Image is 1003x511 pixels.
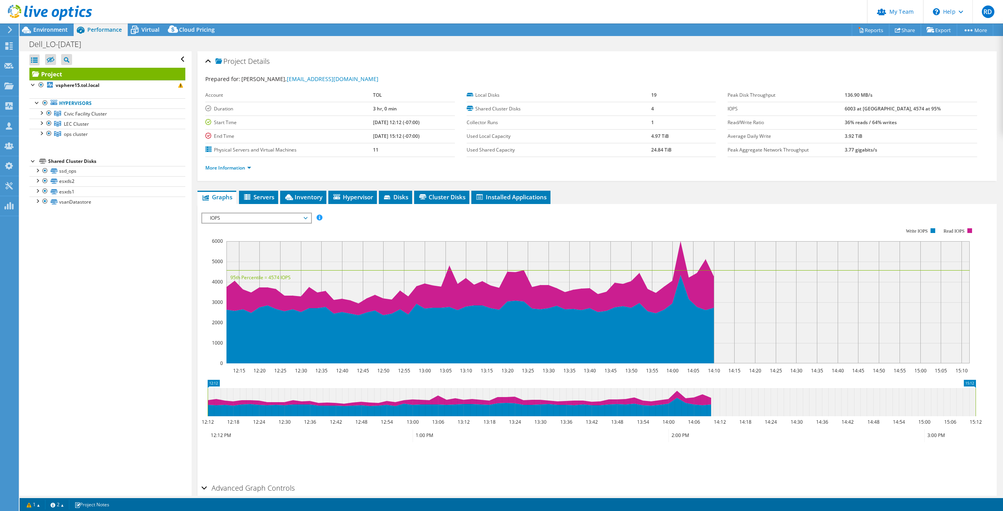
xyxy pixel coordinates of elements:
[48,157,185,166] div: Shared Cluster Disks
[179,26,215,33] span: Cloud Pricing
[906,228,928,234] text: Write IOPS
[87,26,122,33] span: Performance
[944,419,956,425] text: 15:06
[765,419,777,425] text: 14:24
[816,419,828,425] text: 14:36
[212,319,223,326] text: 2000
[728,105,845,113] label: IOPS
[563,367,576,374] text: 13:35
[560,419,572,425] text: 13:36
[770,367,782,374] text: 14:25
[728,91,845,99] label: Peak Disk Throughput
[728,132,845,140] label: Average Daily Write
[332,193,373,201] span: Hypervisor
[460,367,472,374] text: 13:10
[253,419,265,425] text: 12:24
[64,131,88,137] span: ops cluster
[749,367,761,374] text: 14:20
[215,58,246,65] span: Project
[357,367,369,374] text: 12:45
[29,68,185,80] a: Project
[25,40,93,49] h1: Dell_LO-[DATE]
[29,108,185,119] a: Civic Facility Cluster
[21,500,45,509] a: 1
[467,146,651,154] label: Used Shared Capacity
[832,367,844,374] text: 14:40
[921,24,957,36] a: Export
[201,480,295,496] h2: Advanced Graph Controls
[29,98,185,108] a: Hypervisors
[220,360,223,367] text: 0
[893,419,905,425] text: 14:54
[304,419,316,425] text: 12:36
[728,146,845,154] label: Peak Aggregate Network Throughput
[205,105,373,113] label: Duration
[141,26,159,33] span: Virtual
[205,164,251,171] a: More Information
[663,419,675,425] text: 14:00
[728,367,740,374] text: 14:15
[69,500,115,509] a: Project Notes
[481,367,493,374] text: 13:15
[233,367,245,374] text: 12:15
[284,193,322,201] span: Inventory
[29,176,185,186] a: esxds2
[522,367,534,374] text: 13:25
[651,92,657,98] b: 19
[687,367,699,374] text: 14:05
[584,367,596,374] text: 13:40
[202,419,214,425] text: 12:12
[933,8,940,15] svg: \n
[467,132,651,140] label: Used Local Capacity
[586,419,598,425] text: 13:42
[241,75,378,83] span: [PERSON_NAME],
[29,197,185,207] a: vsanDatastore
[373,119,420,126] b: [DATE] 12:12 (-07:00)
[739,419,751,425] text: 14:18
[845,133,862,139] b: 3.92 TiB
[845,92,873,98] b: 136.90 MB/s
[419,367,431,374] text: 13:00
[212,339,223,346] text: 1000
[205,119,373,126] label: Start Time
[201,193,232,201] span: Graphs
[206,213,307,223] span: IOPS
[440,367,452,374] text: 13:05
[29,119,185,129] a: LEC Cluster
[688,419,700,425] text: 14:06
[914,367,927,374] text: 15:00
[373,146,378,153] b: 11
[355,419,368,425] text: 12:48
[432,419,444,425] text: 13:06
[666,367,679,374] text: 14:00
[867,419,880,425] text: 14:48
[467,91,651,99] label: Local Disks
[605,367,617,374] text: 13:45
[543,367,555,374] text: 13:30
[29,186,185,197] a: esxds1
[29,166,185,176] a: ssd_ops
[383,193,408,201] span: Disks
[811,367,823,374] text: 14:35
[212,238,223,244] text: 6000
[212,299,223,305] text: 3000
[205,91,373,99] label: Account
[243,193,274,201] span: Servers
[227,419,239,425] text: 12:18
[373,92,382,98] b: TOL
[534,419,547,425] text: 13:30
[842,419,854,425] text: 14:42
[791,419,803,425] text: 14:30
[29,80,185,90] a: vsphere15.tol.local
[418,193,465,201] span: Cluster Disks
[845,146,877,153] b: 3.77 gigabits/s
[475,193,547,201] span: Installed Applications
[373,133,420,139] b: [DATE] 15:12 (-07:00)
[315,367,328,374] text: 12:35
[381,419,393,425] text: 12:54
[29,129,185,139] a: ops cluster
[714,419,726,425] text: 14:12
[212,278,223,285] text: 4000
[45,500,69,509] a: 2
[253,367,266,374] text: 12:20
